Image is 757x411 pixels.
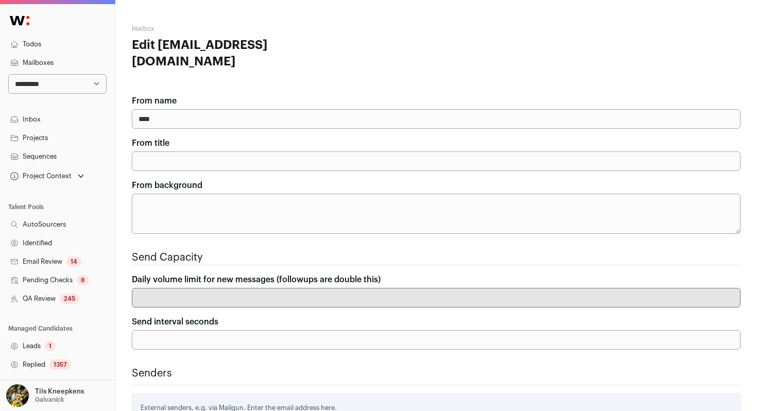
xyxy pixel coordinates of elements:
h2: Senders [132,366,741,381]
label: From title [132,137,169,149]
div: 1 [45,341,56,351]
div: 8 [77,275,89,285]
div: 14 [66,256,81,267]
h2: Mailbox [132,25,335,33]
label: Send interval seconds [132,316,218,328]
h1: Edit [EMAIL_ADDRESS][DOMAIN_NAME] [132,37,335,70]
h2: Send Capacity [132,250,741,265]
img: 6689865-medium_jpg [6,384,29,407]
div: 1357 [49,359,71,370]
label: Daily volume limit for new messages (followups are double this) [132,273,381,286]
div: Project Context [8,172,72,180]
label: From background [132,179,202,192]
button: Open dropdown [8,169,86,183]
img: Wellfound [4,10,35,31]
label: From name [132,95,177,107]
div: 245 [60,294,79,304]
p: Galvanick [35,396,64,404]
button: Open dropdown [4,384,86,407]
p: Tils Kneepkens [35,387,84,396]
